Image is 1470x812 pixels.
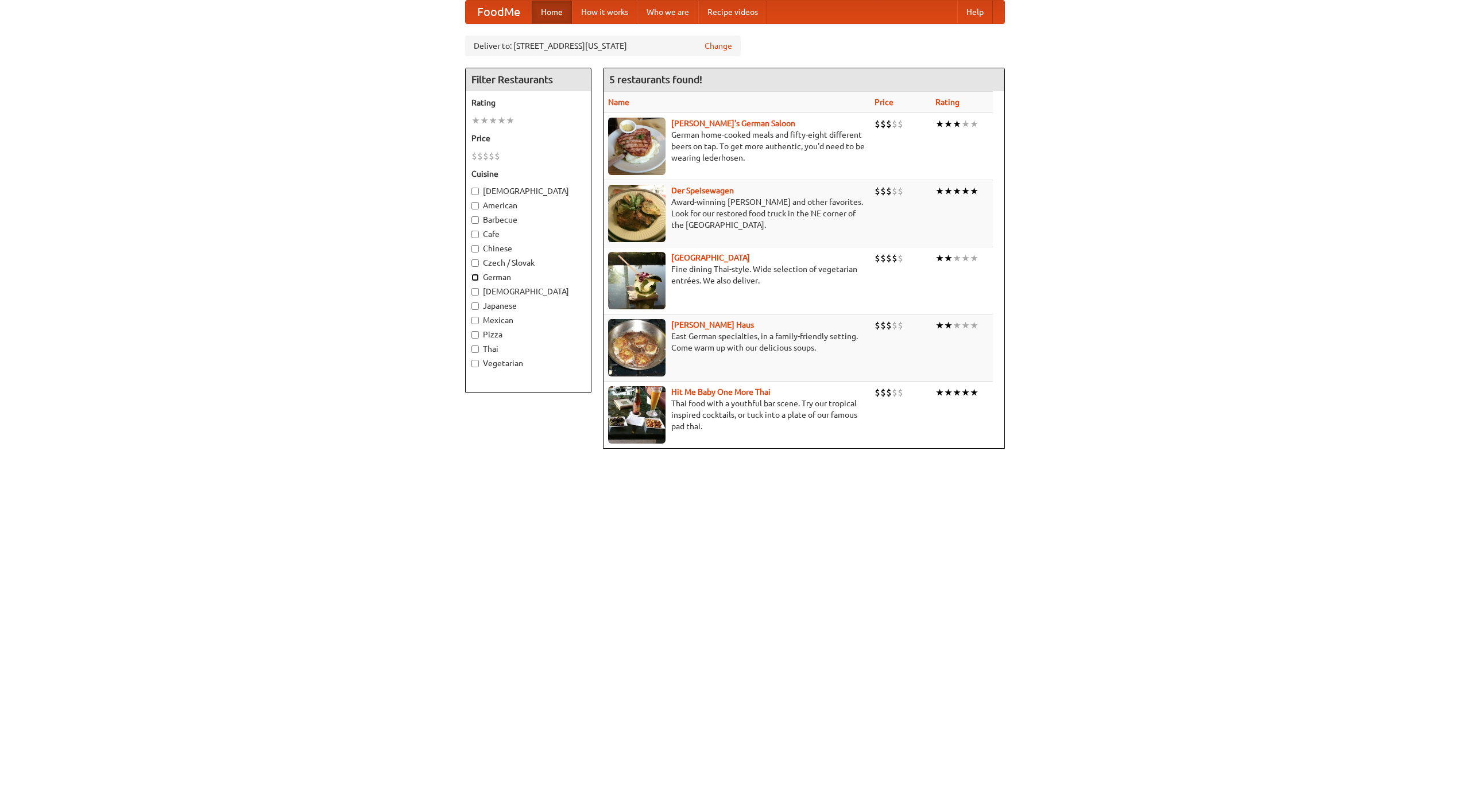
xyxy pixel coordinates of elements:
li: ★ [489,114,497,127]
input: Czech / Slovak [471,259,479,267]
a: Help [957,1,993,24]
li: $ [898,185,903,197]
li: ★ [935,319,944,332]
a: Home [532,1,572,24]
label: Czech / Slovak [471,257,585,269]
li: ★ [944,319,953,332]
p: Award-winning [PERSON_NAME] and other favorites. Look for our restored food truck in the NE corne... [608,196,865,231]
img: esthers.jpg [608,118,666,175]
label: Chinese [471,243,585,254]
a: [GEOGRAPHIC_DATA] [671,253,750,262]
li: ★ [970,386,978,399]
li: ★ [961,185,970,197]
input: Barbecue [471,216,479,224]
li: $ [898,386,903,399]
label: Pizza [471,329,585,340]
li: $ [489,150,494,162]
li: ★ [953,185,961,197]
p: German home-cooked meals and fifty-eight different beers on tap. To get more authentic, you'd nee... [608,129,865,164]
li: ★ [961,252,970,265]
label: German [471,271,585,283]
li: $ [477,150,483,162]
li: $ [880,386,886,399]
a: Der Speisewagen [671,186,734,195]
li: ★ [935,386,944,399]
li: $ [898,118,903,130]
li: ★ [970,252,978,265]
input: Vegetarian [471,360,479,367]
h5: Price [471,133,585,144]
li: ★ [497,114,506,127]
p: Thai food with a youthful bar scene. Try our tropical inspired cocktails, or tuck into a plate of... [608,398,865,432]
h5: Cuisine [471,168,585,180]
b: [PERSON_NAME]'s German Saloon [671,119,795,128]
li: $ [875,185,880,197]
a: Change [705,40,732,52]
a: Recipe videos [698,1,767,24]
label: Barbecue [471,214,585,226]
img: kohlhaus.jpg [608,319,666,376]
a: Price [875,98,893,107]
a: How it works [572,1,637,24]
label: Cafe [471,228,585,240]
li: $ [875,118,880,130]
a: [PERSON_NAME] Haus [671,320,754,329]
p: East German specialties, in a family-friendly setting. Come warm up with our delicious soups. [608,331,865,353]
label: Mexican [471,314,585,326]
input: [DEMOGRAPHIC_DATA] [471,188,479,195]
input: Cafe [471,231,479,238]
div: Deliver to: [STREET_ADDRESS][US_STATE] [465,36,741,56]
li: $ [886,185,892,197]
a: Hit Me Baby One More Thai [671,387,771,397]
p: Fine dining Thai-style. Wide selection of vegetarian entrées. We also deliver. [608,263,865,286]
li: $ [875,386,880,399]
li: $ [471,150,477,162]
h5: Rating [471,97,585,108]
a: Name [608,98,629,107]
input: [DEMOGRAPHIC_DATA] [471,288,479,296]
li: ★ [953,252,961,265]
label: American [471,200,585,211]
input: Mexican [471,317,479,324]
li: ★ [961,118,970,130]
li: $ [886,252,892,265]
li: $ [880,319,886,332]
h4: Filter Restaurants [466,68,591,91]
li: ★ [953,319,961,332]
li: $ [892,185,898,197]
li: $ [892,252,898,265]
li: $ [880,118,886,130]
li: $ [892,386,898,399]
li: $ [892,319,898,332]
li: ★ [944,252,953,265]
input: Chinese [471,245,479,252]
input: Japanese [471,302,479,310]
ng-pluralize: 5 restaurants found! [609,74,702,85]
li: ★ [970,118,978,130]
label: Vegetarian [471,358,585,369]
li: ★ [970,319,978,332]
li: ★ [953,386,961,399]
img: babythai.jpg [608,386,666,444]
li: ★ [944,386,953,399]
label: Japanese [471,300,585,312]
li: ★ [944,118,953,130]
label: [DEMOGRAPHIC_DATA] [471,286,585,297]
li: $ [898,252,903,265]
a: FoodMe [466,1,532,24]
li: $ [898,319,903,332]
img: speisewagen.jpg [608,185,666,242]
label: Thai [471,343,585,355]
li: ★ [944,185,953,197]
li: $ [494,150,500,162]
input: Pizza [471,331,479,339]
a: Who we are [637,1,698,24]
li: ★ [970,185,978,197]
li: ★ [480,114,489,127]
li: $ [892,118,898,130]
li: ★ [961,319,970,332]
img: satay.jpg [608,252,666,309]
